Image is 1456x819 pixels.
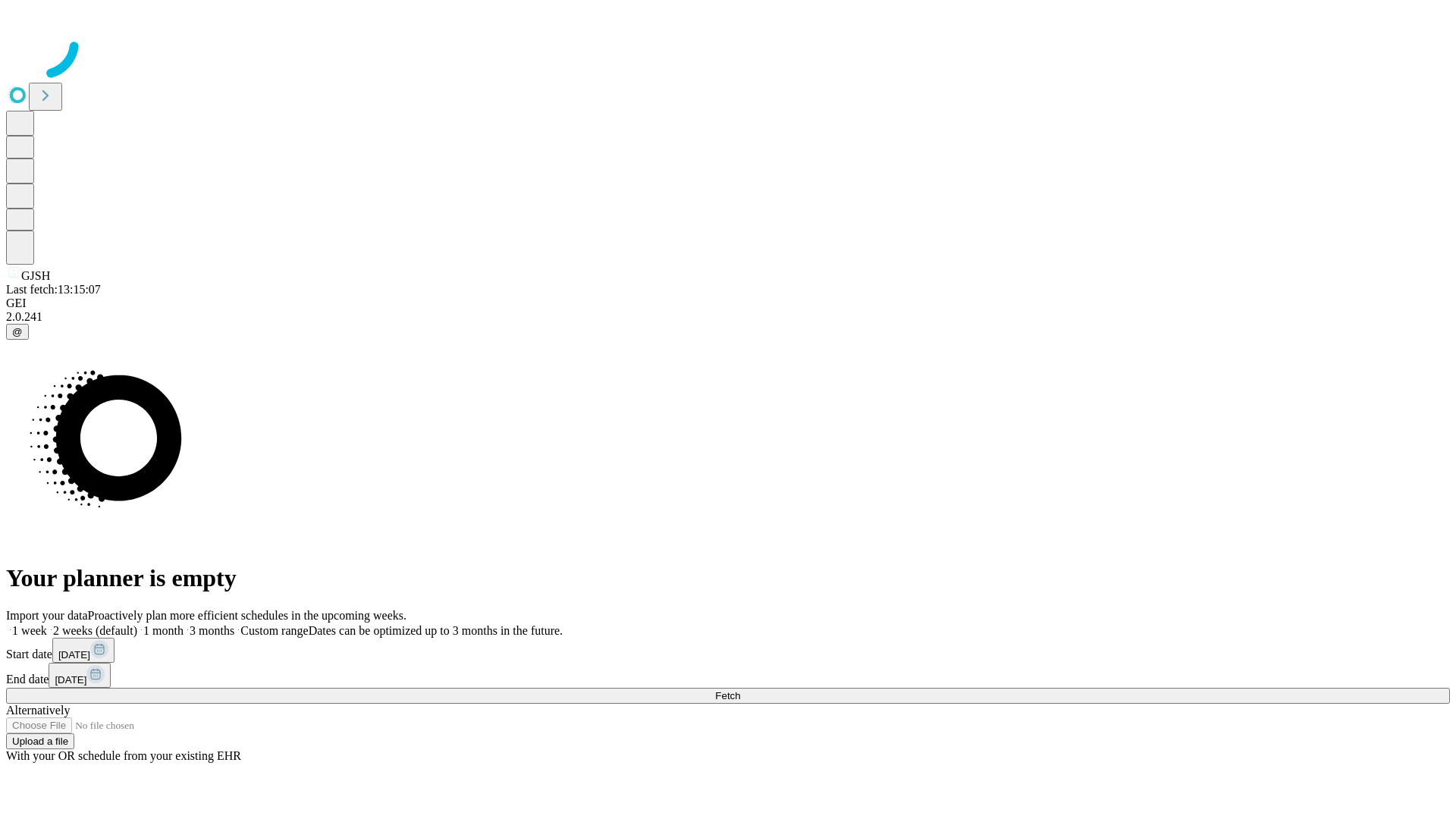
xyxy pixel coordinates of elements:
[715,690,740,701] span: Fetch
[58,649,90,661] span: [DATE]
[6,688,1450,704] button: Fetch
[190,624,234,637] span: 3 months
[6,283,101,296] span: Last fetch: 13:15:07
[49,663,111,688] button: [DATE]
[6,609,88,622] span: Import your data
[6,663,1450,688] div: End date
[6,297,1450,310] div: GEI
[53,624,137,637] span: 2 weeks (default)
[55,674,86,686] span: [DATE]
[6,324,29,340] button: @
[6,704,70,717] span: Alternatively
[6,733,74,749] button: Upload a file
[88,609,406,622] span: Proactively plan more efficient schedules in the upcoming weeks.
[6,310,1450,324] div: 2.0.241
[21,269,50,282] span: GJSH
[12,624,47,637] span: 1 week
[6,638,1450,663] div: Start date
[240,624,308,637] span: Custom range
[6,564,1450,592] h1: Your planner is empty
[6,749,241,762] span: With your OR schedule from your existing EHR
[52,638,115,663] button: [DATE]
[143,624,184,637] span: 1 month
[309,624,563,637] span: Dates can be optimized up to 3 months in the future.
[12,326,23,337] span: @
